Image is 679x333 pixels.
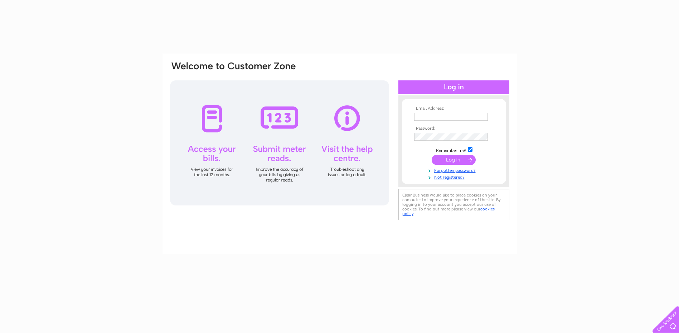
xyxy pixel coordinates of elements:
[412,146,495,153] td: Remember me?
[414,173,495,180] a: Not registered?
[402,207,495,216] a: cookies policy
[432,155,476,165] input: Submit
[414,166,495,173] a: Forgotten password?
[412,106,495,111] th: Email Address:
[412,126,495,131] th: Password:
[398,189,509,220] div: Clear Business would like to place cookies on your computer to improve your experience of the sit...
